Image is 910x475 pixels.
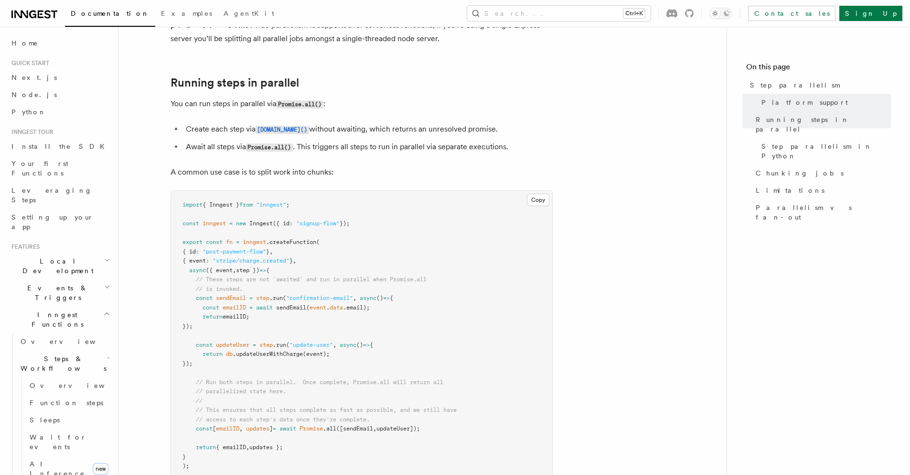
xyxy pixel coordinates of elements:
span: ([sendEmail [336,425,373,432]
a: Function steps [26,394,112,411]
span: import [182,201,203,208]
button: Inngest Functions [8,306,112,333]
a: Overview [26,377,112,394]
span: inngest [243,239,266,245]
span: ( [306,304,310,311]
button: Copy [527,194,549,206]
span: { Inngest } [203,201,239,208]
span: : [206,257,209,264]
span: Inngest tour [8,128,54,136]
span: .all [323,425,336,432]
button: Steps & Workflows [17,350,112,377]
span: }); [182,360,193,367]
span: Limitations [756,186,824,195]
span: { emailID [216,444,246,451]
kbd: Ctrl+K [623,9,645,18]
span: updateUser [216,342,249,348]
a: Python [8,103,112,121]
span: [ [213,425,216,432]
a: Home [8,34,112,52]
span: Overview [21,338,119,345]
a: Sleeps [26,411,112,429]
span: // parallelized state here. [196,388,286,395]
span: }); [340,220,350,227]
span: Step parallelism [750,80,839,90]
span: async [340,342,356,348]
span: ); [182,463,189,469]
a: Contact sales [748,6,835,21]
span: () [376,295,383,301]
a: Documentation [65,3,155,27]
span: db [226,351,233,357]
p: You can run steps in parallel via : [171,97,553,111]
span: = [273,425,276,432]
button: Local Development [8,253,112,279]
span: Home [11,38,38,48]
span: } [289,257,293,264]
span: Your first Functions [11,160,68,177]
span: async [189,267,206,274]
span: .run [269,295,283,301]
span: export [182,239,203,245]
span: Python [11,108,46,116]
span: Events & Triggers [8,283,104,302]
span: fn [226,239,233,245]
span: data [330,304,343,311]
a: Parallelism vs fan-out [752,199,891,226]
span: Inngest Functions [8,310,103,329]
span: => [383,295,390,301]
span: const [196,342,213,348]
p: A common use case is to split work into chunks: [171,166,553,179]
span: // Run both steps in parallel. Once complete, Promise.all will return all [196,379,443,386]
span: = [229,220,233,227]
span: await [279,425,296,432]
span: AgentKit [224,10,274,17]
span: Local Development [8,256,104,276]
span: Wait for events [30,433,86,451]
code: [DOMAIN_NAME]() [256,126,309,134]
span: Running steps in parallel [756,115,891,134]
li: Create each step via without awaiting, which returns an unresolved promise. [183,122,553,136]
span: .updateUserWithCharge [233,351,303,357]
span: => [363,342,370,348]
span: .createFunction [266,239,316,245]
span: { [370,342,373,348]
span: "inngest" [256,201,286,208]
span: step [259,342,273,348]
span: } [266,248,269,255]
span: await [256,304,273,311]
span: , [293,257,296,264]
li: Await all steps via . This triggers all steps to run in parallel via separate executions. [183,140,553,154]
a: Step parallelism [746,77,891,94]
a: Running steps in parallel [171,76,299,89]
a: Setting up your app [8,209,112,235]
span: Platform support [761,98,848,107]
a: Chunking jobs [752,165,891,182]
span: { [390,295,393,301]
span: Documentation [71,10,150,17]
button: Toggle dark mode [709,8,732,19]
span: Step parallelism in Python [761,142,891,161]
span: "stripe/charge.created" [213,257,289,264]
span: } [182,453,186,460]
span: ; [286,201,289,208]
span: async [360,295,376,301]
span: Function steps [30,399,103,407]
span: from [239,201,253,208]
span: ( [316,239,320,245]
span: .email); [343,304,370,311]
span: Examples [161,10,212,17]
span: , [353,295,356,301]
a: Platform support [758,94,891,111]
span: event [310,304,326,311]
a: Overview [17,333,112,350]
span: ] [269,425,273,432]
span: { [266,267,269,274]
span: , [246,444,249,451]
span: , [333,342,336,348]
span: step }) [236,267,259,274]
span: Promise [300,425,323,432]
span: Features [8,243,40,251]
span: , [373,425,376,432]
h4: On this page [746,61,891,77]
